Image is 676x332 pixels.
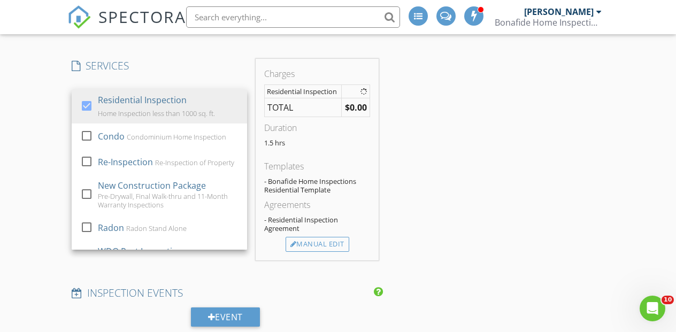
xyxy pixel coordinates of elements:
[265,98,342,117] td: TOTAL
[126,224,187,233] div: Radon Stand Alone
[67,5,91,29] img: The Best Home Inspection Software - Spectora
[67,14,186,37] a: SPECTORA
[495,17,602,28] div: Bonafide Home Inspections
[264,215,370,233] div: - Residential Inspection Agreement
[98,221,124,234] div: Radon
[264,177,370,194] div: - Bonafide Home Inspections Residential Template
[127,133,226,141] div: Condominium Home Inspection
[640,296,665,321] iframe: Intercom live chat
[264,121,370,134] div: Duration
[98,5,186,28] span: SPECTORA
[286,237,349,252] div: Manual Edit
[72,286,379,300] h4: INSPECTION EVENTS
[98,156,153,168] div: Re-Inspection
[267,87,339,96] div: Residential Inspection
[264,198,370,211] div: Agreements
[191,307,260,327] div: Event
[98,179,206,192] div: New Construction Package
[264,138,370,147] p: 1.5 hrs
[345,102,367,113] strong: $0.00
[662,296,674,304] span: 10
[155,158,234,167] div: Re-Inspection of Property
[186,6,400,28] input: Search everything...
[98,245,183,258] div: WDO Pest Inspection
[264,160,370,173] div: Templates
[98,192,239,209] div: Pre-Drywall, Final Walk-thru and 11-Month Warranty Inspections
[98,109,215,118] div: Home Inspection less than 1000 sq. ft.
[524,6,594,17] div: [PERSON_NAME]
[72,59,247,73] h4: SERVICES
[264,67,370,80] div: Charges
[98,130,125,143] div: Condo
[98,94,187,106] div: Residential Inspection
